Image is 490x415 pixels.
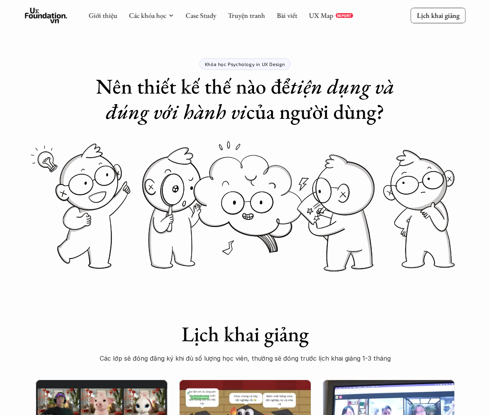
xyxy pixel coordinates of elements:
[88,11,117,20] a: Giới thiệu
[335,13,353,18] a: REPORT
[417,11,459,20] p: Lịch khai giảng
[337,13,351,18] p: REPORT
[309,11,333,20] a: UX Map
[205,61,285,67] p: Khóa học Psychology in UX Design
[90,321,400,347] h1: Lịch khai giảng
[410,8,466,23] a: Lịch khai giảng
[106,73,399,125] em: tiện dụng và đúng với hành vi
[185,11,216,20] a: Case Study
[277,11,297,20] a: Bài viết
[90,74,400,124] h1: Nên thiết kế thế nào để của người dùng?
[129,11,166,20] a: Các khóa học
[90,352,400,364] p: Các lớp sẽ đóng đăng ký khi đủ số lượng học viên, thường sẽ đóng trước lịch khai giảng 1-3 tháng
[228,11,265,20] a: Truyện tranh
